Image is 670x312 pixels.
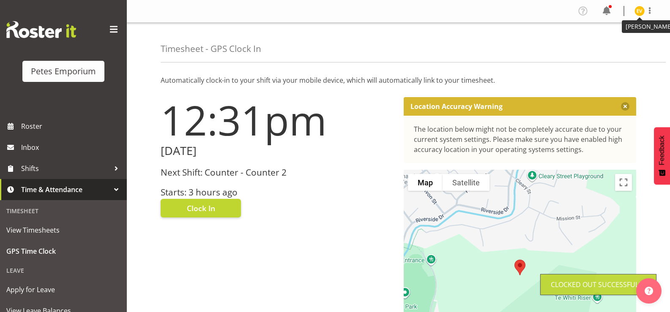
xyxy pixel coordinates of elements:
span: Clock In [187,203,215,214]
button: Show satellite imagery [443,174,490,191]
div: Petes Emporium [31,65,96,78]
div: The location below might not be completely accurate due to your current system settings. Please m... [414,124,626,155]
img: Rosterit website logo [6,21,76,38]
button: Close message [621,102,629,111]
span: Roster [21,120,123,133]
p: Automatically clock-in to your shift via your mobile device, which will automatically link to you... [161,75,636,85]
span: Shifts [21,162,110,175]
span: Time & Attendance [21,183,110,196]
img: help-xxl-2.png [645,287,653,295]
button: Show street map [408,174,443,191]
span: Inbox [21,141,123,154]
p: Location Accuracy Warning [410,102,503,111]
h1: 12:31pm [161,97,394,143]
div: Leave [2,262,125,279]
a: View Timesheets [2,220,125,241]
div: Timesheet [2,202,125,220]
div: Clocked out Successfully [551,279,646,290]
h2: [DATE] [161,144,394,157]
button: Clock In [161,199,241,217]
h3: Next Shift: Counter - Counter 2 [161,168,394,177]
span: View Timesheets [6,224,120,236]
button: Toggle fullscreen view [615,174,632,191]
span: GPS Time Clock [6,245,120,258]
span: Feedback [658,136,666,165]
h4: Timesheet - GPS Clock In [161,44,261,54]
button: Feedback - Show survey [654,127,670,184]
a: Apply for Leave [2,279,125,300]
img: eva-vailini10223.jpg [634,6,645,16]
h3: Starts: 3 hours ago [161,187,394,197]
span: Apply for Leave [6,283,120,296]
a: GPS Time Clock [2,241,125,262]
